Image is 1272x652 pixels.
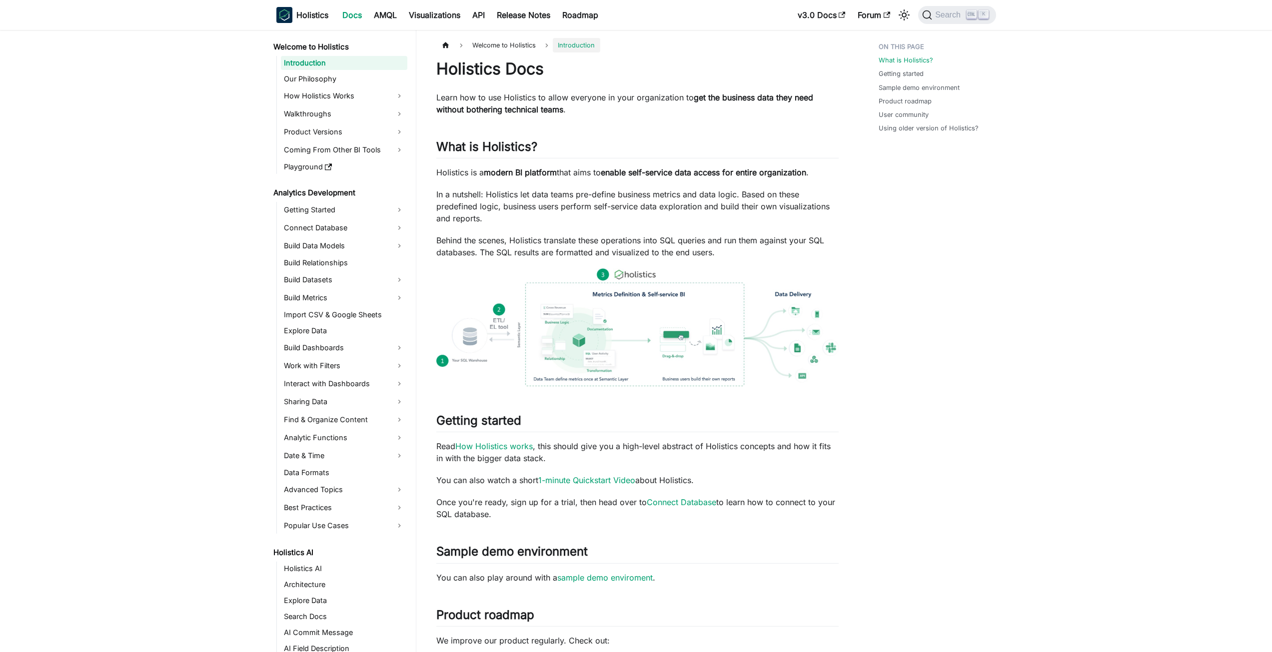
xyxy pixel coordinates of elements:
[436,234,839,258] p: Behind the scenes, Holistics translate these operations into SQL queries and run them against you...
[436,496,839,520] p: Once you're ready, sign up for a trial, then head over to to learn how to connect to your SQL dat...
[281,160,407,174] a: Playground
[896,7,912,23] button: Switch between dark and light mode (currently light mode)
[436,608,839,627] h2: Product roadmap
[436,188,839,224] p: In a nutshell: Holistics let data teams pre-define business metrics and data logic. Based on thes...
[281,578,407,592] a: Architecture
[436,413,839,432] h2: Getting started
[368,7,403,23] a: AMQL
[466,7,491,23] a: API
[436,38,839,52] nav: Breadcrumbs
[281,220,407,236] a: Connect Database
[336,7,368,23] a: Docs
[436,91,839,115] p: Learn how to use Holistics to allow everyone in your organization to .
[281,308,407,322] a: Import CSV & Google Sheets
[281,626,407,640] a: AI Commit Message
[455,441,533,451] a: How Holistics works
[879,83,960,92] a: Sample demo environment
[281,466,407,480] a: Data Formats
[879,123,979,133] a: Using older version of Holistics?
[270,186,407,200] a: Analytics Development
[281,376,407,392] a: Interact with Dashboards
[281,482,407,498] a: Advanced Topics
[556,7,604,23] a: Roadmap
[281,72,407,86] a: Our Philosophy
[852,7,896,23] a: Forum
[601,167,806,177] strong: enable self-service data access for entire organization
[647,497,716,507] a: Connect Database
[281,272,407,288] a: Build Datasets
[281,88,407,104] a: How Holistics Works
[538,475,635,485] a: 1-minute Quickstart Video
[281,56,407,70] a: Introduction
[491,7,556,23] a: Release Notes
[270,546,407,560] a: Holistics AI
[436,268,839,386] img: How Holistics fits in your Data Stack
[281,142,407,158] a: Coming From Other BI Tools
[281,124,407,140] a: Product Versions
[281,394,407,410] a: Sharing Data
[918,6,996,24] button: Search (Ctrl+K)
[281,412,407,428] a: Find & Organize Content
[436,59,839,79] h1: Holistics Docs
[436,166,839,178] p: Holistics is a that aims to .
[879,96,932,106] a: Product roadmap
[879,55,933,65] a: What is Holistics?
[281,340,407,356] a: Build Dashboards
[467,38,541,52] span: Welcome to Holistics
[436,635,839,647] p: We improve our product regularly. Check out:
[281,202,407,218] a: Getting Started
[879,110,929,119] a: User community
[281,358,407,374] a: Work with Filters
[436,139,839,158] h2: What is Holistics?
[270,40,407,54] a: Welcome to Holistics
[281,610,407,624] a: Search Docs
[266,30,416,652] nav: Docs sidebar
[276,7,328,23] a: HolisticsHolistics
[436,474,839,486] p: You can also watch a short about Holistics.
[281,106,407,122] a: Walkthroughs
[276,7,292,23] img: Holistics
[436,38,455,52] a: Home page
[436,572,839,584] p: You can also play around with a .
[436,440,839,464] p: Read , this should give you a high-level abstract of Holistics concepts and how it fits in with t...
[436,544,839,563] h2: Sample demo environment
[553,38,600,52] span: Introduction
[281,518,407,534] a: Popular Use Cases
[296,9,328,21] b: Holistics
[281,238,407,254] a: Build Data Models
[879,69,924,78] a: Getting started
[281,324,407,338] a: Explore Data
[557,573,653,583] a: sample demo enviroment
[281,594,407,608] a: Explore Data
[979,10,989,19] kbd: K
[281,500,407,516] a: Best Practices
[403,7,466,23] a: Visualizations
[932,10,967,19] span: Search
[484,167,557,177] strong: modern BI platform
[281,448,407,464] a: Date & Time
[281,430,407,446] a: Analytic Functions
[792,7,852,23] a: v3.0 Docs
[281,256,407,270] a: Build Relationships
[281,290,407,306] a: Build Metrics
[281,562,407,576] a: Holistics AI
